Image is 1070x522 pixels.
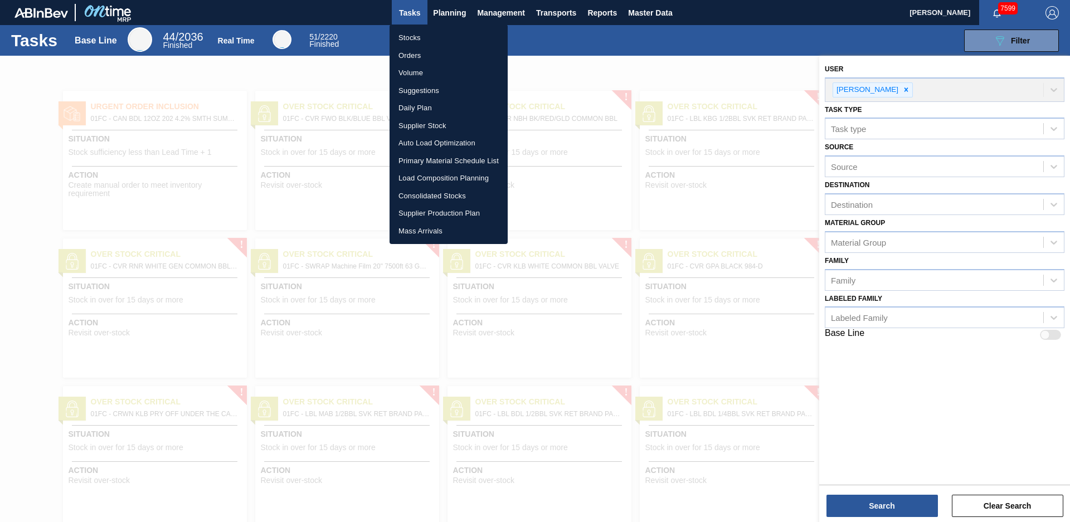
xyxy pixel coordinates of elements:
[390,47,508,65] a: Orders
[390,64,508,82] a: Volume
[390,99,508,117] a: Daily Plan
[390,117,508,135] a: Supplier Stock
[390,222,508,240] a: Mass Arrivals
[390,169,508,187] a: Load Composition Planning
[390,29,508,47] a: Stocks
[390,134,508,152] a: Auto Load Optimization
[390,82,508,100] a: Suggestions
[390,204,508,222] a: Supplier Production Plan
[390,187,508,205] a: Consolidated Stocks
[390,152,508,170] a: Primary Material Schedule List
